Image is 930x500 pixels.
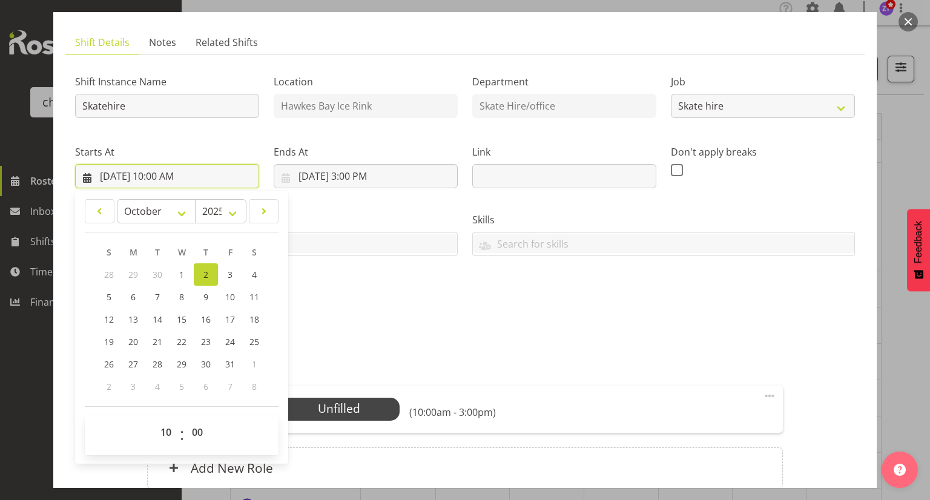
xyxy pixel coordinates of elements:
span: Feedback [913,221,924,263]
span: 4 [155,381,160,392]
span: 17 [225,314,235,325]
label: Job [671,74,855,89]
a: 24 [218,331,242,353]
span: 2 [107,381,111,392]
span: 20 [128,336,138,347]
input: Click to select... [274,164,458,188]
span: M [130,246,137,258]
a: 15 [170,308,194,331]
span: Related Shifts [196,35,258,50]
span: 29 [177,358,186,370]
span: 4 [252,269,257,280]
span: 24 [225,336,235,347]
span: 6 [203,381,208,392]
span: T [155,246,160,258]
span: W [178,246,186,258]
span: 28 [153,358,162,370]
span: 3 [228,269,232,280]
h5: Roles [147,357,782,371]
span: 1 [179,269,184,280]
a: 8 [170,286,194,308]
a: 13 [121,308,145,331]
a: 25 [242,331,266,353]
span: 15 [177,314,186,325]
a: 9 [194,286,218,308]
span: 16 [201,314,211,325]
span: 10 [225,291,235,303]
a: 31 [218,353,242,375]
span: 18 [249,314,259,325]
img: help-xxl-2.png [894,464,906,476]
label: Link [472,145,656,159]
a: 3 [218,263,242,286]
span: 3 [131,381,136,392]
a: 23 [194,331,218,353]
a: 1 [170,263,194,286]
span: 9 [203,291,208,303]
span: 22 [177,336,186,347]
a: 14 [145,308,170,331]
span: 7 [228,381,232,392]
span: F [228,246,232,258]
span: 8 [179,291,184,303]
span: 28 [104,269,114,280]
span: 1 [252,358,257,370]
label: Don't apply breaks [671,145,855,159]
label: Shift Instance Name [75,74,259,89]
a: 12 [97,308,121,331]
label: Starts At [75,145,259,159]
span: 5 [107,291,111,303]
a: 28 [145,353,170,375]
a: 26 [97,353,121,375]
input: Click to select... [75,164,259,188]
span: 23 [201,336,211,347]
h6: Add New Role [191,460,273,476]
a: 17 [218,308,242,331]
a: 18 [242,308,266,331]
label: Ends At [274,145,458,159]
a: 10 [218,286,242,308]
span: 26 [104,358,114,370]
input: Search for skills [473,234,854,253]
a: 4 [242,263,266,286]
span: 27 [128,358,138,370]
span: T [203,246,208,258]
span: 30 [201,358,211,370]
a: 5 [97,286,121,308]
span: 25 [249,336,259,347]
span: S [252,246,257,258]
span: 13 [128,314,138,325]
span: 7 [155,291,160,303]
span: 14 [153,314,162,325]
a: 16 [194,308,218,331]
span: 6 [131,291,136,303]
input: Shift Instance Name [75,94,259,118]
span: 11 [249,291,259,303]
span: 30 [153,269,162,280]
span: Notes [149,35,176,50]
span: 8 [252,381,257,392]
span: 21 [153,336,162,347]
a: 29 [170,353,194,375]
button: Feedback - Show survey [907,209,930,291]
span: 2 [203,269,208,280]
span: 29 [128,269,138,280]
a: 27 [121,353,145,375]
span: S [107,246,111,258]
a: 30 [194,353,218,375]
label: Location [274,74,458,89]
a: 20 [121,331,145,353]
label: Department [472,74,656,89]
label: Skills [472,212,855,227]
span: 12 [104,314,114,325]
a: 6 [121,286,145,308]
a: 21 [145,331,170,353]
span: 31 [225,358,235,370]
h6: (10:00am - 3:00pm) [409,406,496,418]
a: 11 [242,286,266,308]
span: 5 [179,381,184,392]
span: : [180,420,184,450]
a: 2 [194,263,218,286]
span: 19 [104,336,114,347]
a: 22 [170,331,194,353]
